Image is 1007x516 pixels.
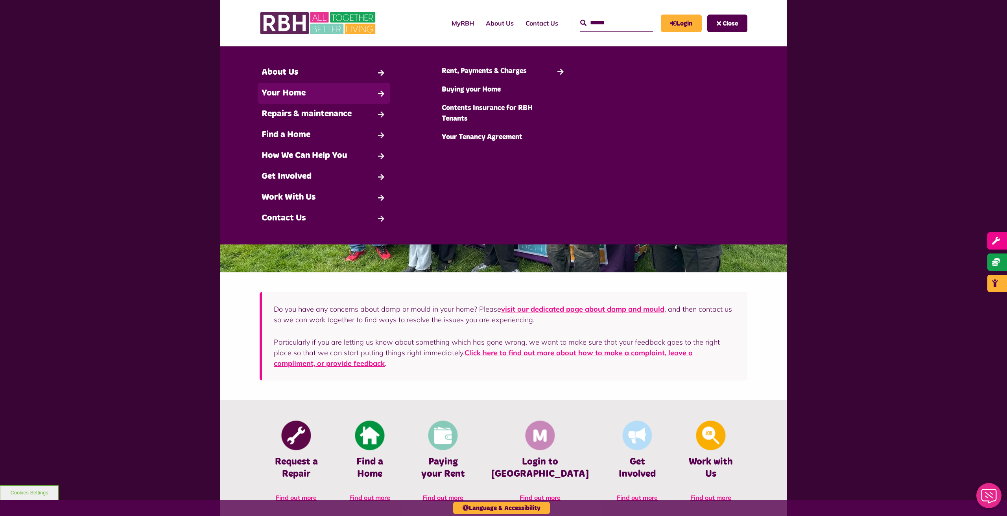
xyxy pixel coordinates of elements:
a: How We Can Help You [258,145,390,166]
button: Navigation [707,15,747,32]
span: Find out more [617,494,658,501]
a: Find a Home [258,125,390,145]
span: Find out more [349,494,390,501]
a: About Us [258,62,390,83]
a: Work With Us [258,187,390,208]
a: Repairs & maintenance [258,104,390,125]
img: RBH [260,8,378,39]
h4: Paying your Rent [418,456,468,480]
img: Get Involved [623,421,652,450]
img: Pay Rent [428,421,458,450]
iframe: Netcall Web Assistant for live chat [972,481,1007,516]
span: Find out more [520,494,561,501]
a: Your Home [258,83,390,104]
a: Membership And Mutuality Login to [GEOGRAPHIC_DATA] Find out more [480,420,601,510]
a: visit our dedicated page about damp and mould [501,305,664,314]
a: Rent, Payments & Charges [438,62,570,81]
h4: Login to [GEOGRAPHIC_DATA] [491,456,589,480]
h4: Request a Repair [271,456,321,480]
a: Contents Insurance for RBH Tenants [438,99,570,128]
a: Click here to find out more about how to make a complaint, leave a compliment, or provide feedback [274,348,693,368]
p: Do you have any concerns about damp or mould in your home? Please , and then contact us so we can... [274,304,736,325]
p: Particularly if you are letting us know about something which has gone wrong, we want to make sur... [274,337,736,369]
span: Find out more [690,494,731,501]
a: Looking For A Job Work with Us Find out more [674,420,747,510]
a: Get Involved Get Involved Find out more [601,420,674,510]
a: Find A Home Find a Home Find out more [333,420,406,510]
span: Find out more [276,494,317,501]
h4: Find a Home [345,456,394,480]
a: Your Tenancy Agreement [438,128,570,147]
img: Report Repair [282,421,311,450]
input: Search [580,15,653,31]
a: MyRBH [446,13,480,34]
img: Looking For A Job [696,421,725,450]
img: Membership And Mutuality [526,421,555,450]
a: Get Involved [258,166,390,187]
h4: Get Involved [612,456,662,480]
a: About Us [480,13,520,34]
a: Buying your Home [438,81,570,99]
a: Contact Us [258,208,390,229]
a: Report Repair Request a Repair Find out more [260,420,333,510]
button: Language & Accessibility [453,502,550,514]
a: Contact Us [520,13,564,34]
h4: Work with Us [686,456,736,480]
a: Pay Rent Paying your Rent Find out more [406,420,480,510]
span: Find out more [422,494,463,501]
a: MyRBH [661,15,702,32]
img: Find A Home [355,421,384,450]
span: Close [723,20,738,27]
